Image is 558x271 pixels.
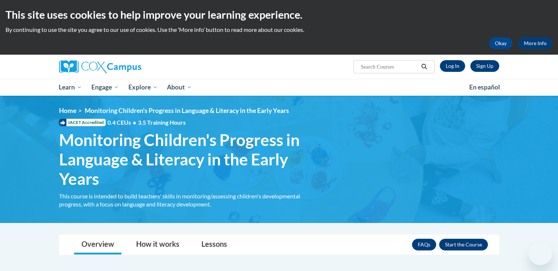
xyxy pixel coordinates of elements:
a: Learn [54,79,87,96]
a: Home [59,107,76,114]
span: Engage [91,83,119,92]
span: Learn [59,83,82,92]
span: About [167,83,192,92]
img: Cox Campus [59,60,141,73]
button: Okay [489,37,513,49]
a: Cox Campus [59,60,198,73]
a: Log In [440,60,465,72]
div: Main menu [48,79,510,96]
a: More Info [518,37,552,49]
a: En español [464,80,505,95]
a: FAQs [412,239,436,250]
iframe: Button to launch messaging window [529,242,552,265]
a: About [162,79,197,96]
span: Explore [128,83,158,92]
span: IACET Accredited [59,119,106,126]
a: Lessons [194,235,234,254]
span: Monitoring Children's Progress in Language & Literacy in the Early Years [85,107,289,114]
span: Monitoring Children's Progress in Language & Literacy in the Early Years [59,130,312,188]
div: This course is intended to build teachers' skills in monitoring/assessing children's developmenta... [59,192,312,208]
span: 3.5 Training Hours [138,119,186,126]
a: Register [470,60,499,72]
a: How it works [129,235,187,254]
a: Overview [74,235,121,254]
button: Enroll [439,239,488,250]
h2: This site uses cookies to help improve your learning experience. [6,7,552,22]
input: Search Courses [360,62,419,71]
p: By continuing to use the site you agree to our use of cookies. Use the ‘More info’ button to read... [6,26,552,34]
span: 0.4 CEUs [107,118,186,127]
span: • [133,119,136,126]
a: Explore [124,79,163,96]
span: En español [469,83,500,91]
a: Engage [87,79,124,96]
button: Search [419,62,430,71]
